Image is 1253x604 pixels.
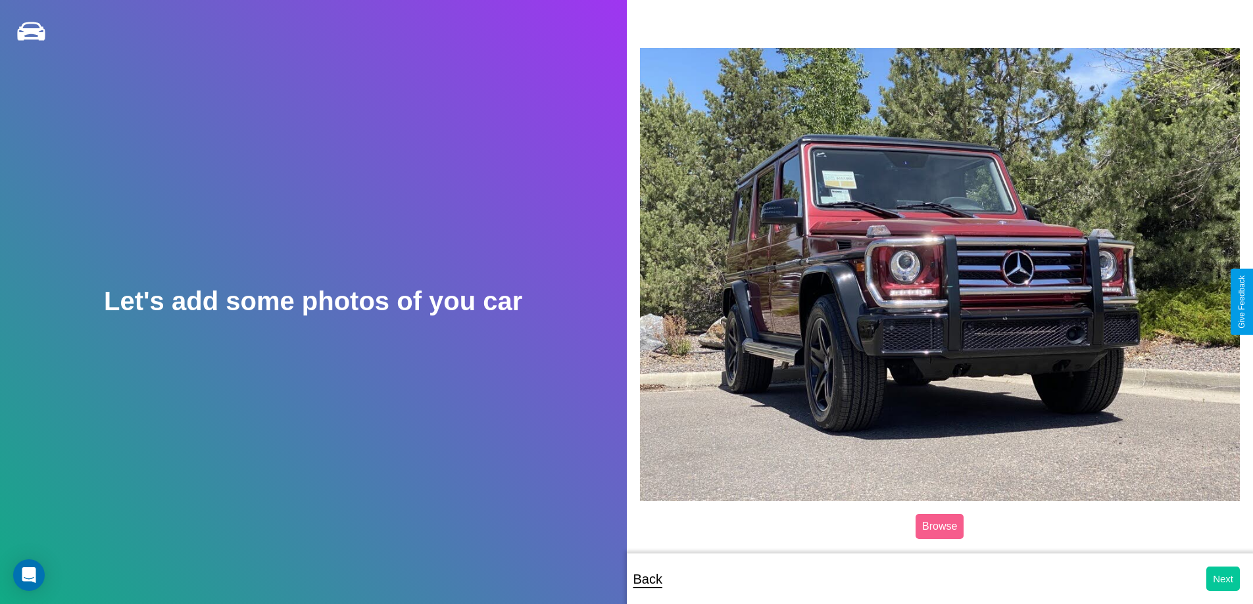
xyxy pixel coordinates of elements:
[640,48,1241,500] img: posted
[633,567,662,591] p: Back
[916,514,964,539] label: Browse
[1237,275,1246,329] div: Give Feedback
[104,287,522,316] h2: Let's add some photos of you car
[13,559,45,591] div: Open Intercom Messenger
[1206,567,1240,591] button: Next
